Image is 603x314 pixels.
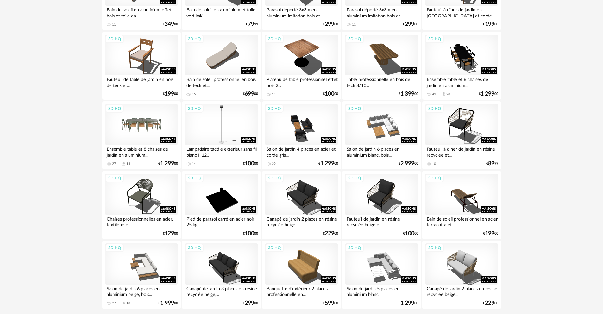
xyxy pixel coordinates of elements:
div: 14 [192,162,196,166]
div: € 00 [403,231,418,236]
div: Lampadaire tactile extérieur sans fil blanc H120 [185,145,258,158]
div: Fauteuil de jardin en résine recyclée beige et... [345,215,418,228]
div: 3D HQ [105,244,124,252]
span: 699 [245,92,254,96]
div: 3D HQ [345,35,364,43]
div: 10 [432,162,436,166]
div: Plateau de table professionnel effet bois 2... [265,75,338,88]
div: 3D HQ [185,35,204,43]
div: 18 [126,301,130,305]
div: € 00 [243,161,258,166]
span: 299 [325,22,334,27]
div: € 00 [158,301,178,305]
div: 3D HQ [425,35,444,43]
div: Ensemble table et 8 chaises de jardin en aluminium... [425,75,498,88]
span: 349 [165,22,174,27]
a: 3D HQ Chaises professionnelles en acier, textilène et... €12900 [102,171,181,239]
div: Fauteuil de table de jardin en bois de teck et... [105,75,178,88]
a: 3D HQ Bain de soleil professionnel en acier terracotta et... €19900 [422,171,501,239]
div: 3D HQ [425,174,444,182]
div: € 00 [323,92,338,96]
a: 3D HQ Salon de jardin 6 places en aluminium blanc, bois... €2 99900 [342,101,421,170]
div: Bain de soleil en aluminium et toile vert kaki [185,6,258,18]
a: 3D HQ Fauteuil à dîner de jardin en résine recyclée et... 10 €8999 [422,101,501,170]
div: € 00 [399,92,418,96]
div: 3D HQ [265,174,284,182]
div: Canapé de jardin 2 places en résine recyclée beige... [425,285,498,297]
div: 16 [192,92,196,97]
span: 1 299 [400,301,414,305]
div: 3D HQ [105,174,124,182]
span: 2 999 [400,161,414,166]
div: 3D HQ [425,244,444,252]
div: € 00 [483,301,498,305]
div: € 00 [158,161,178,166]
span: 100 [325,92,334,96]
div: € 99 [246,22,258,27]
div: € 00 [318,161,338,166]
div: € 00 [243,92,258,96]
span: 299 [245,301,254,305]
a: 3D HQ Canapé de jardin 3 places en résine recyclée beige,... €29900 [182,241,261,309]
div: Canapé de jardin 3 places en résine recyclée beige,... [185,285,258,297]
a: 3D HQ Salon de jardin 5 places en aluminium blanc €1 29900 [342,241,421,309]
span: 229 [325,231,334,236]
div: € 00 [163,92,178,96]
div: € 00 [483,22,498,27]
a: 3D HQ Salon de jardin 4 places en acier et corde gris... 22 €1 29900 [262,101,341,170]
div: Canapé de jardin 2 places en résine recyclée beige... [265,215,338,228]
a: 3D HQ Ensemble table et 8 chaises de jardin en aluminium... 49 Download icon 28 €1 29900 [422,32,501,100]
span: 199 [165,92,174,96]
div: Chaises professionnelles en acier, textilène et... [105,215,178,228]
a: 3D HQ Pied de parasol carré en acier noir 25 kg €10000 [182,171,261,239]
div: € 00 [243,301,258,305]
div: 11 [112,22,116,27]
div: 11 [272,92,276,97]
div: 22 [272,162,276,166]
div: € 00 [399,161,418,166]
span: 1 299 [320,161,334,166]
span: 1 299 [160,161,174,166]
a: 3D HQ Plateau de table professionnel effet bois 2... 11 €10000 [262,32,341,100]
div: € 00 [323,22,338,27]
span: 79 [248,22,254,27]
div: 3D HQ [265,35,284,43]
div: Table professionnelle en bois de teck 8/10... [345,75,418,88]
a: 3D HQ Table professionnelle en bois de teck 8/10... €1 39900 [342,32,421,100]
div: 11 [352,22,356,27]
div: Ensemble table et 8 chaises de jardin en aluminium... [105,145,178,158]
div: Salon de jardin 5 places en aluminium blanc [345,285,418,297]
div: Bain de soleil professionnel en bois de teck et... [185,75,258,88]
div: 3D HQ [345,104,364,113]
span: 199 [485,231,494,236]
div: 3D HQ [425,104,444,113]
div: 3D HQ [185,104,204,113]
span: Download icon [122,301,126,306]
span: Download icon [122,161,126,166]
div: 3D HQ [265,244,284,252]
div: 3D HQ [345,174,364,182]
div: 27 [112,301,116,305]
div: Parasol déporté 3x3m en aluminium imitation bois et... [265,6,338,18]
div: 49 [432,92,436,97]
span: 89 [488,161,494,166]
div: 3D HQ [105,104,124,113]
div: 3D HQ [185,174,204,182]
div: Bain de soleil professionnel en acier terracotta et... [425,215,498,228]
div: € 00 [403,22,418,27]
span: 199 [485,22,494,27]
div: Pied de parasol carré en acier noir 25 kg [185,215,258,228]
a: 3D HQ Lampadaire tactile extérieur sans fil blanc H120 14 €10000 [182,101,261,170]
span: 100 [245,231,254,236]
div: 3D HQ [105,35,124,43]
div: Fauteuil à dîner de jardin en résine recyclée et... [425,145,498,158]
div: Salon de jardin 6 places en aluminium beige, bois... [105,285,178,297]
span: 1 399 [400,92,414,96]
div: € 00 [399,301,418,305]
div: 3D HQ [345,244,364,252]
a: 3D HQ Banquette d'extérieur 2 places professionnelle en... €59900 [262,241,341,309]
div: € 99 [486,161,498,166]
div: € 00 [163,22,178,27]
a: 3D HQ Fauteuil de table de jardin en bois de teck et... €19900 [102,32,181,100]
a: 3D HQ Bain de soleil professionnel en bois de teck et... 16 €69900 [182,32,261,100]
